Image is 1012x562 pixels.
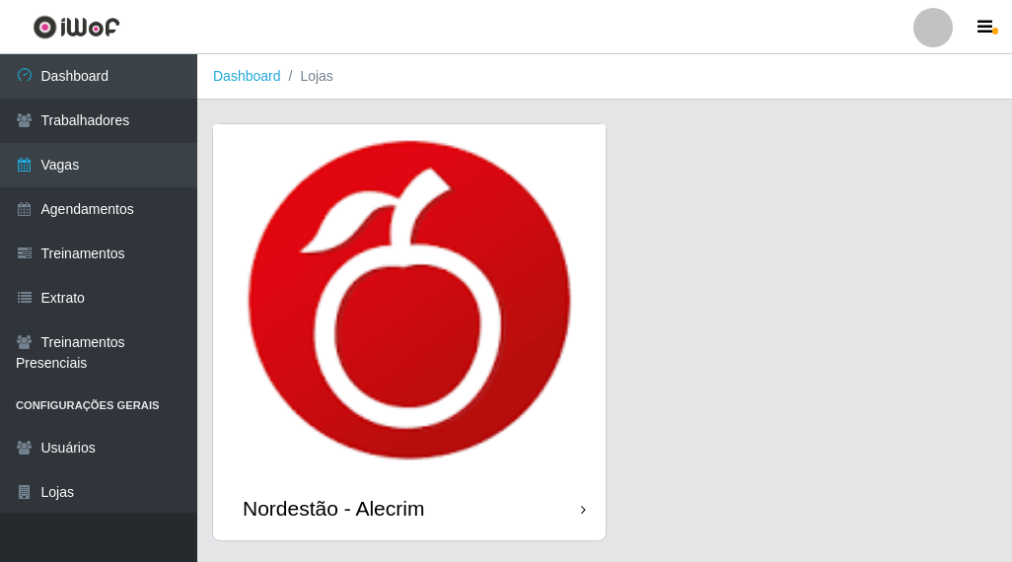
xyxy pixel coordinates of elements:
nav: breadcrumb [197,54,1012,100]
img: cardImg [213,124,606,476]
a: Dashboard [213,68,281,84]
li: Lojas [281,66,333,87]
img: CoreUI Logo [33,15,120,39]
div: Nordestão - Alecrim [243,496,424,521]
a: Nordestão - Alecrim [213,124,606,540]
